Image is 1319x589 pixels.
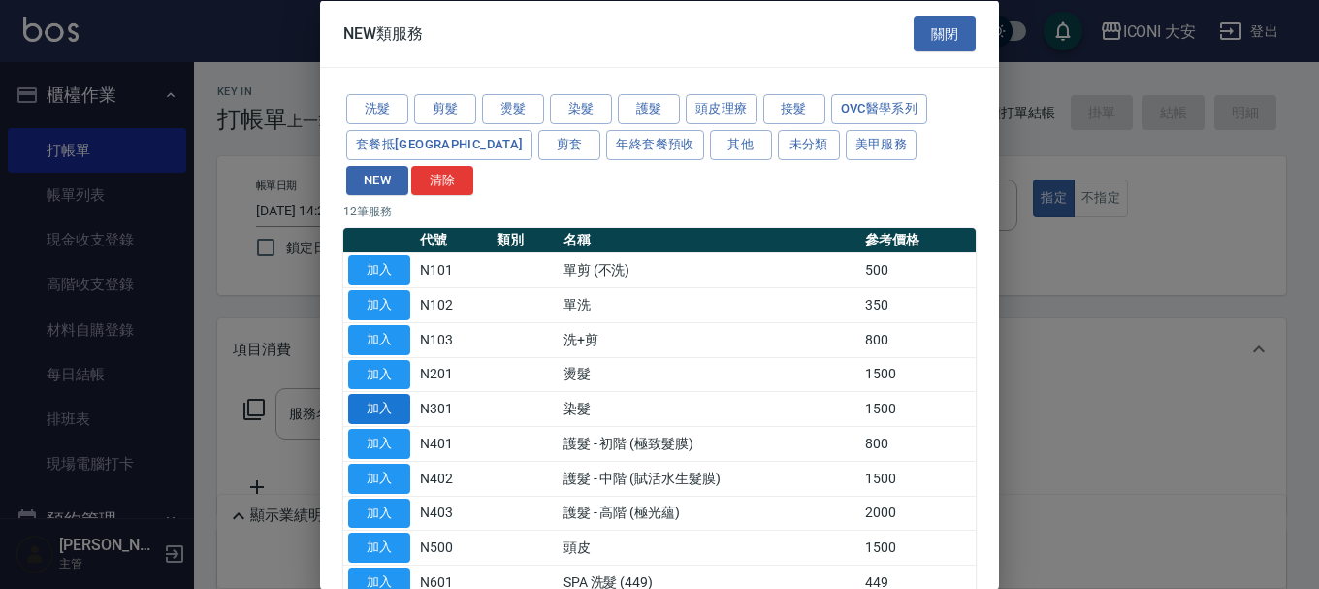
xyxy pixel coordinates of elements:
button: 剪髮 [414,94,476,124]
td: 護髮 - 高階 (極光蘊) [559,496,860,531]
td: 500 [860,252,976,287]
button: 加入 [348,394,410,424]
td: 護髮 - 初階 (極致髮膜) [559,426,860,461]
p: 12 筆服務 [343,203,976,220]
th: 類別 [492,228,559,253]
td: N101 [415,252,492,287]
td: N401 [415,426,492,461]
button: 加入 [348,290,410,320]
td: 2000 [860,496,976,531]
td: 1500 [860,461,976,496]
button: 洗髮 [346,94,408,124]
button: 年終套餐預收 [606,129,703,159]
td: 單洗 [559,287,860,322]
td: 1500 [860,391,976,426]
button: 套餐抵[GEOGRAPHIC_DATA] [346,129,532,159]
button: 染髮 [550,94,612,124]
td: 800 [860,426,976,461]
td: 護髮 - 中階 (賦活水生髮膜) [559,461,860,496]
td: N402 [415,461,492,496]
button: 護髮 [618,94,680,124]
th: 代號 [415,228,492,253]
button: 加入 [348,255,410,285]
td: 1500 [860,357,976,392]
button: 關閉 [914,16,976,51]
td: N500 [415,530,492,565]
td: N103 [415,322,492,357]
button: 接髮 [763,94,825,124]
td: N301 [415,391,492,426]
span: NEW類服務 [343,23,423,43]
button: 清除 [411,165,473,195]
td: 頭皮 [559,530,860,565]
td: 350 [860,287,976,322]
th: 名稱 [559,228,860,253]
button: 燙髮 [482,94,544,124]
td: 洗+剪 [559,322,860,357]
td: 染髮 [559,391,860,426]
button: 加入 [348,324,410,354]
button: 加入 [348,463,410,493]
button: 頭皮理療 [686,94,757,124]
td: N102 [415,287,492,322]
td: 單剪 (不洗) [559,252,860,287]
button: 加入 [348,429,410,459]
button: NEW [346,165,408,195]
button: 加入 [348,359,410,389]
td: N403 [415,496,492,531]
button: ovc醫學系列 [831,94,928,124]
th: 參考價格 [860,228,976,253]
button: 美甲服務 [846,129,917,159]
button: 加入 [348,498,410,528]
td: 燙髮 [559,357,860,392]
td: 800 [860,322,976,357]
td: 1500 [860,530,976,565]
td: N201 [415,357,492,392]
button: 剪套 [538,129,600,159]
button: 加入 [348,533,410,563]
button: 其他 [710,129,772,159]
button: 未分類 [778,129,840,159]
